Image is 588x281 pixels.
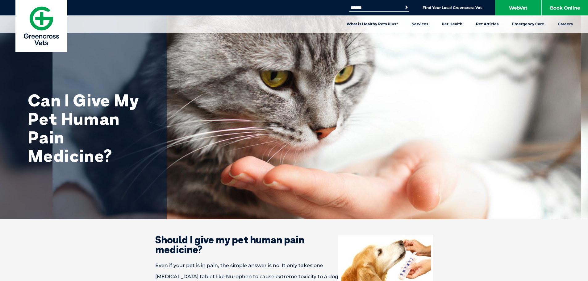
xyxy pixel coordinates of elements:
[403,4,410,10] button: Search
[423,5,482,10] a: Find Your Local Greencross Vet
[28,91,151,165] h1: Can I Give My Pet Human Pain Medicine?
[134,235,455,254] h2: Should I give my pet human pain medicine?
[405,15,435,33] a: Services
[340,15,405,33] a: What is Healthy Pets Plus?
[435,15,469,33] a: Pet Health
[505,15,551,33] a: Emergency Care
[551,15,579,33] a: Careers
[469,15,505,33] a: Pet Articles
